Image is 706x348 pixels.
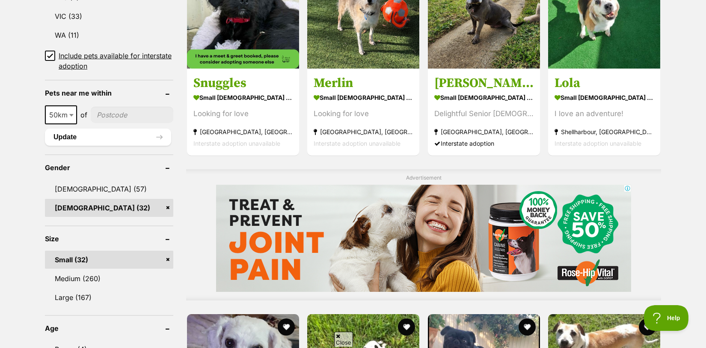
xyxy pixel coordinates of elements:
[278,318,295,336] button: favourite
[434,108,534,120] div: Delightful Senior [DEMOGRAPHIC_DATA]
[80,110,87,120] span: of
[45,270,173,288] a: Medium (260)
[555,140,641,147] span: Interstate adoption unavailable
[434,75,534,91] h3: [PERSON_NAME]
[307,69,419,156] a: Merlin small [DEMOGRAPHIC_DATA] Dog Looking for love [GEOGRAPHIC_DATA], [GEOGRAPHIC_DATA] Interst...
[45,89,173,97] header: Pets near me within
[45,7,173,25] a: VIC (33)
[45,180,173,198] a: [DEMOGRAPHIC_DATA] (57)
[193,108,293,120] div: Looking for love
[434,138,534,149] div: Interstate adoption
[193,75,293,91] h3: Snuggles
[45,199,173,217] a: [DEMOGRAPHIC_DATA] (32)
[193,126,293,138] strong: [GEOGRAPHIC_DATA], [GEOGRAPHIC_DATA]
[434,91,534,104] strong: small [DEMOGRAPHIC_DATA] Dog
[193,140,280,147] span: Interstate adoption unavailable
[398,318,415,336] button: favourite
[45,105,77,124] span: 50km
[46,109,76,121] span: 50km
[45,324,173,332] header: Age
[193,91,293,104] strong: small [DEMOGRAPHIC_DATA] Dog
[314,91,413,104] strong: small [DEMOGRAPHIC_DATA] Dog
[519,318,536,336] button: favourite
[45,26,173,44] a: WA (11)
[314,126,413,138] strong: [GEOGRAPHIC_DATA], [GEOGRAPHIC_DATA]
[314,140,400,147] span: Interstate adoption unavailable
[434,126,534,138] strong: [GEOGRAPHIC_DATA], [GEOGRAPHIC_DATA]
[91,107,173,123] input: postcode
[334,332,353,347] span: Close
[555,126,654,138] strong: Shellharbour, [GEOGRAPHIC_DATA]
[186,169,661,301] div: Advertisement
[45,51,173,71] a: Include pets available for interstate adoption
[59,51,173,71] span: Include pets available for interstate adoption
[555,91,654,104] strong: small [DEMOGRAPHIC_DATA] Dog
[428,69,540,156] a: [PERSON_NAME] small [DEMOGRAPHIC_DATA] Dog Delightful Senior [DEMOGRAPHIC_DATA] [GEOGRAPHIC_DATA]...
[639,318,656,336] button: favourite
[45,235,173,243] header: Size
[555,75,654,91] h3: Lola
[216,185,631,292] iframe: Advertisement
[45,251,173,269] a: Small (32)
[187,69,299,156] a: Snuggles small [DEMOGRAPHIC_DATA] Dog Looking for love [GEOGRAPHIC_DATA], [GEOGRAPHIC_DATA] Inter...
[555,108,654,120] div: I love an adventure!
[45,129,171,146] button: Update
[644,305,689,331] iframe: Help Scout Beacon - Open
[45,288,173,306] a: Large (167)
[314,75,413,91] h3: Merlin
[548,69,660,156] a: Lola small [DEMOGRAPHIC_DATA] Dog I love an adventure! Shellharbour, [GEOGRAPHIC_DATA] Interstate...
[314,108,413,120] div: Looking for love
[45,164,173,171] header: Gender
